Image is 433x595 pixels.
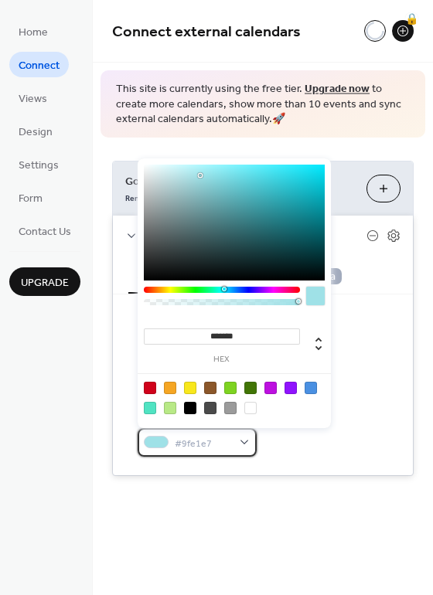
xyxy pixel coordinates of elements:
div: #8B572A [204,382,216,394]
span: Connect external calendars [112,17,301,47]
div: #B8E986 [164,402,176,414]
div: #4A90E2 [305,382,317,394]
div: #FFFFFF [244,402,257,414]
label: hex [144,355,300,364]
span: Connect [19,58,60,74]
div: #9B9B9B [224,402,237,414]
div: #4A4A4A [204,402,216,414]
span: Form [19,191,43,207]
a: Upgrade now [305,79,370,100]
span: Upgrade [21,275,69,291]
span: Home [19,25,48,41]
a: Design [9,118,62,144]
div: #F5A623 [164,382,176,394]
div: #50E3C2 [144,402,156,414]
a: Form [9,185,52,210]
span: Remove [125,192,155,203]
div: #000000 [184,402,196,414]
div: #9013FE [285,382,297,394]
span: Google Calendar [125,173,354,189]
span: Views [19,91,47,107]
button: Settings [128,257,187,294]
div: #F8E71C [184,382,196,394]
a: Contact Us [9,218,80,243]
span: Settings [19,158,59,174]
span: Contact Us [19,224,71,240]
span: Design [19,124,53,141]
span: This site is currently using the free tier. to create more calendars, show more than 10 events an... [116,82,410,127]
div: #D0021B [144,382,156,394]
div: #BD10E0 [264,382,277,394]
a: Settings [9,151,68,177]
div: #417505 [244,382,257,394]
a: Home [9,19,57,44]
a: Connect [9,52,69,77]
div: #7ED321 [224,382,237,394]
a: Views [9,85,56,110]
button: Upgrade [9,267,80,296]
span: #9fe1e7 [175,435,232,451]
